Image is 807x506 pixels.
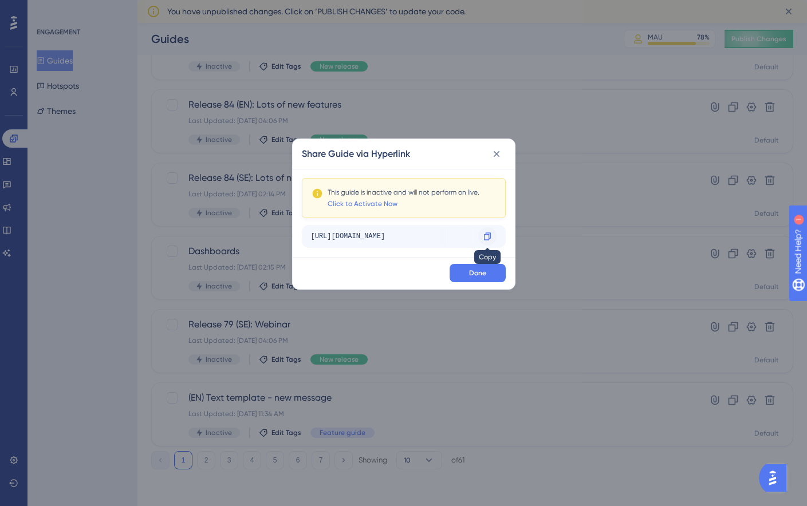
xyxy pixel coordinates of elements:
[302,147,410,161] h2: Share Guide via Hyperlink
[469,268,486,278] span: Done
[311,227,474,246] div: [URL][DOMAIN_NAME]
[80,6,83,15] div: 1
[27,3,72,17] span: Need Help?
[328,188,479,197] div: This guide is inactive and will not perform on live.
[328,199,397,208] a: Click to Activate Now
[759,461,793,495] iframe: UserGuiding AI Assistant Launcher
